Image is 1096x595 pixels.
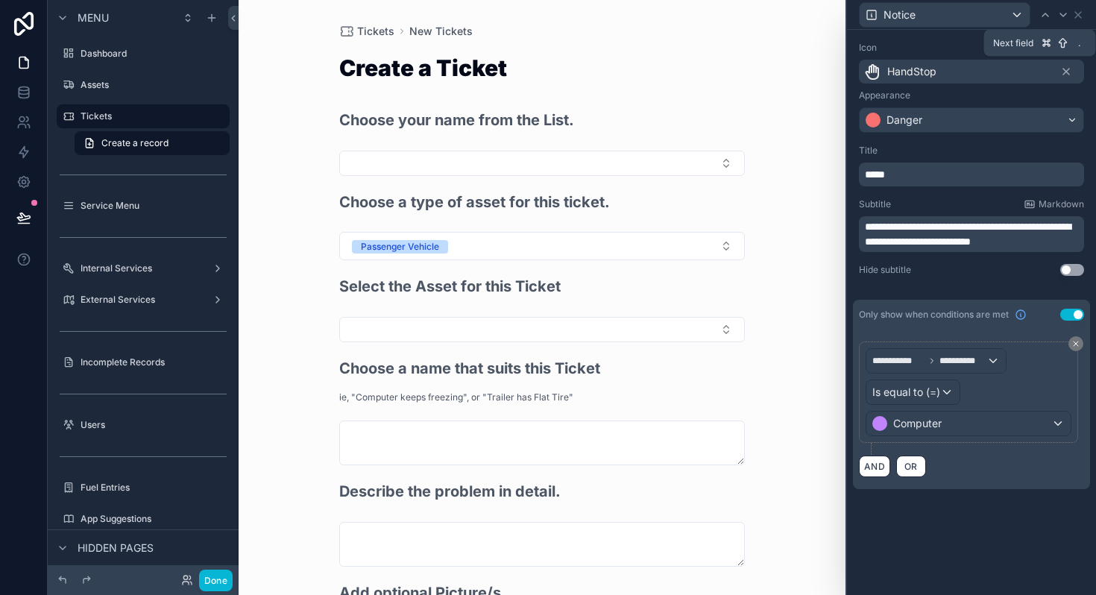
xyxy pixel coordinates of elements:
[361,240,439,254] div: Passenger Vehicle
[57,507,230,531] a: App Suggestions
[57,476,230,500] a: Fuel Entries
[339,110,574,131] h2: Choose your name from the List.
[859,107,1084,133] button: Danger
[896,456,926,477] button: OR
[866,411,1071,436] button: Computer
[57,350,230,374] a: Incomplete Records
[866,380,960,405] button: Is equal to (=)
[887,64,936,79] span: HandStop
[872,385,940,400] span: Is equal to (=)
[81,48,227,60] label: Dashboard
[339,232,745,260] button: Select Button
[78,541,154,555] span: Hidden pages
[101,137,169,149] span: Create a record
[859,42,877,54] label: Icon
[339,317,745,342] button: Select Button
[339,24,394,39] a: Tickets
[901,461,921,472] span: OR
[1039,198,1084,210] span: Markdown
[409,24,473,39] a: New Tickets
[859,2,1030,28] button: Notice
[859,198,891,210] label: Subtitle
[339,151,745,176] button: Select Button
[57,42,230,66] a: Dashboard
[884,7,916,22] span: Notice
[859,309,1009,321] span: Only show when conditions are met
[81,110,221,122] label: Tickets
[81,513,227,525] label: App Suggestions
[859,89,910,101] label: Appearance
[339,359,600,380] h2: Choose a name that suits this Ticket
[81,294,206,306] label: External Services
[859,216,1084,252] div: scrollable content
[1024,198,1084,210] a: Markdown
[78,10,109,25] span: Menu
[81,419,227,431] label: Users
[886,113,922,127] div: Danger
[57,194,230,218] a: Service Menu
[199,570,233,591] button: Done
[81,79,227,91] label: Assets
[859,145,878,157] label: Title
[339,482,561,503] h2: Describe the problem in detail.
[57,73,230,97] a: Assets
[57,256,230,280] a: Internal Services
[75,131,230,155] a: Create a record
[57,288,230,312] a: External Services
[57,413,230,437] a: Users
[339,277,561,297] h2: Select the Asset for this Ticket
[81,356,227,368] label: Incomplete Records
[859,163,1084,186] div: scrollable content
[993,37,1033,49] span: Next field
[81,262,206,274] label: Internal Services
[339,391,600,404] p: ie, "Computer keeps freezing", or "Trailer has Flat Tire"
[57,104,230,128] a: Tickets
[81,482,227,494] label: Fuel Entries
[339,192,610,213] h2: Choose a type of asset for this ticket.
[81,200,227,212] label: Service Menu
[859,456,890,477] button: AND
[1074,37,1086,49] span: .
[893,416,942,431] span: Computer
[859,264,911,276] label: Hide subtitle
[339,57,507,79] h1: Create a Ticket
[357,24,394,39] span: Tickets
